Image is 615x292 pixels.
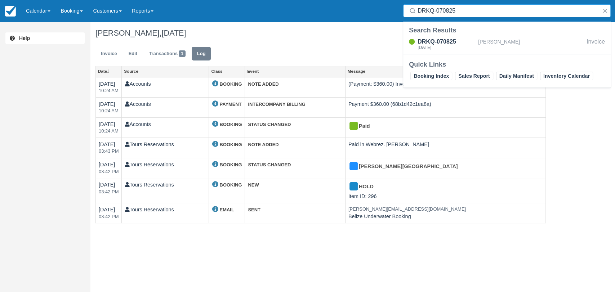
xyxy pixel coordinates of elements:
[587,37,605,51] div: Invoice
[122,77,209,98] td: Accounts
[348,121,536,132] div: Paid
[248,142,278,147] strong: NOTE ADDED
[345,203,545,223] td: Belize Underwater Booking
[209,66,245,76] a: Class
[96,178,122,203] td: [DATE]
[19,35,30,41] b: Help
[348,206,543,213] em: [PERSON_NAME][EMAIL_ADDRESS][DOMAIN_NAME]
[219,102,241,107] strong: PAYMENT
[348,181,536,193] div: HOLD
[496,72,537,80] a: Daily Manifest
[403,37,611,51] a: DRKQ-070825[DATE][PERSON_NAME]Invoice
[5,32,85,44] a: Help
[418,37,475,46] div: DRKQ-070825
[418,45,475,50] div: [DATE]
[409,60,605,69] div: Quick Links
[248,81,278,87] strong: NOTE ADDED
[345,138,545,158] td: Paid in Webrez. [PERSON_NAME]
[219,142,242,147] strong: BOOKING
[122,178,209,203] td: Tours Reservations
[219,207,234,212] strong: EMAIL
[143,47,191,61] a: Transactions1
[345,97,545,117] td: Payment $360.00 (68b1d42c1ea8a)
[99,169,119,175] em: 2025-08-11 15:42:32-0600
[95,29,546,37] h1: [PERSON_NAME],
[245,66,345,76] a: Event
[179,50,186,57] span: 1
[348,161,536,172] div: [PERSON_NAME][GEOGRAPHIC_DATA]
[345,178,545,203] td: Item ID: 296
[99,189,119,196] em: 2025-08-11 15:42:27-0600
[96,97,122,117] td: [DATE]
[410,72,452,80] a: Booking Index
[540,72,593,80] a: Inventory Calendar
[96,138,122,158] td: [DATE]
[478,37,584,51] div: [PERSON_NAME]
[192,47,211,61] a: Log
[248,102,305,107] strong: INTERCOMPANY BILLING
[122,138,209,158] td: Tours Reservations
[95,47,122,61] a: Invoice
[455,72,493,80] a: Sales Report
[96,203,122,223] td: [DATE]
[96,117,122,138] td: [DATE]
[219,81,242,87] strong: BOOKING
[346,66,545,76] a: Message
[96,66,121,76] a: Date
[122,203,209,223] td: Tours Reservations
[418,4,599,17] input: Search ( / )
[122,97,209,117] td: Accounts
[248,207,260,212] strong: SENT
[219,122,242,127] strong: BOOKING
[219,182,242,188] strong: BOOKING
[123,47,143,61] a: Edit
[248,162,291,167] strong: STATUS CHANGED
[122,117,209,138] td: Accounts
[99,87,119,94] em: 2025-08-29 10:24:12-0600
[219,162,242,167] strong: BOOKING
[409,26,605,35] div: Search Results
[122,158,209,178] td: Tours Reservations
[99,108,119,114] em: 2025-08-29 10:24:12-0600
[96,158,122,178] td: [DATE]
[96,77,122,98] td: [DATE]
[248,182,259,188] strong: NEW
[122,66,209,76] a: Source
[161,28,186,37] span: [DATE]
[248,122,291,127] strong: STATUS CHANGED
[5,6,16,17] img: checkfront-main-nav-mini-logo.png
[99,128,119,135] em: 2025-08-29 10:24:12-0600
[345,77,545,98] td: (Payment: $360.00) Invoiced in HBR CT
[99,148,119,155] em: 2025-08-11 15:43:51-0600
[99,214,119,220] em: 2025-08-11 15:42:27-0600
